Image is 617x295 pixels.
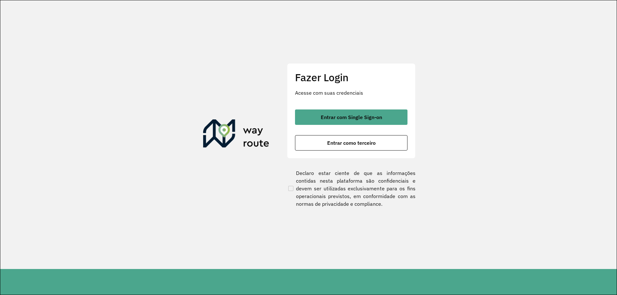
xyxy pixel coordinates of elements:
h2: Fazer Login [295,71,407,83]
button: button [295,135,407,151]
span: Entrar com Single Sign-on [321,115,382,120]
p: Acesse com suas credenciais [295,89,407,97]
img: Roteirizador AmbevTech [203,119,269,150]
span: Entrar como terceiro [327,140,376,145]
label: Declaro estar ciente de que as informações contidas nesta plataforma são confidenciais e devem se... [287,169,416,208]
button: button [295,109,407,125]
